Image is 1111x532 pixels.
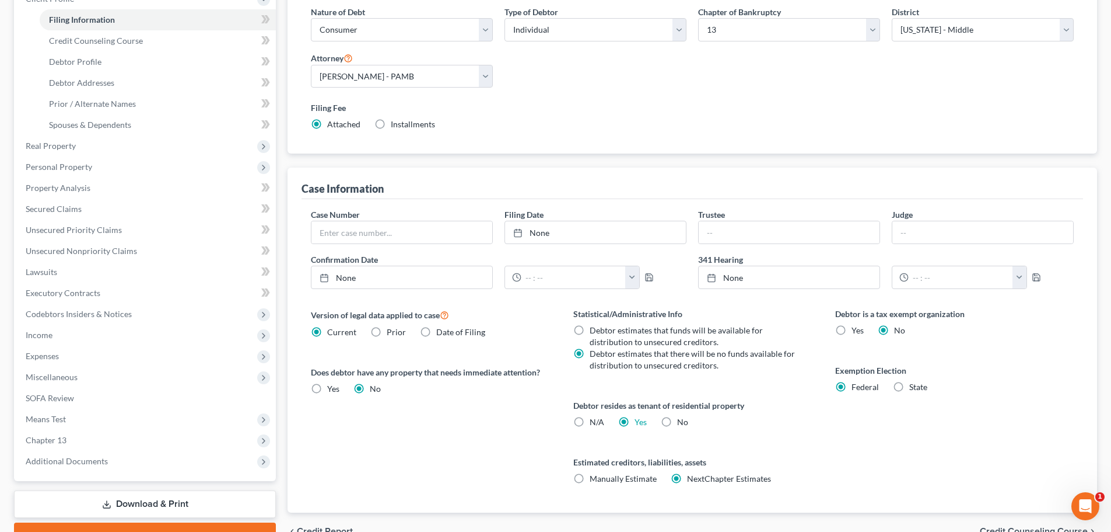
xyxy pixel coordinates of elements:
[26,456,108,466] span: Additional Documents
[16,283,276,304] a: Executory Contracts
[327,119,360,129] span: Attached
[590,325,763,347] span: Debtor estimates that funds will be available for distribution to unsecured creditors.
[327,327,356,337] span: Current
[311,308,549,322] label: Version of legal data applied to case
[894,325,905,335] span: No
[40,72,276,93] a: Debtor Addresses
[311,6,365,18] label: Nature of Debt
[40,114,276,135] a: Spouses & Dependents
[851,325,864,335] span: Yes
[16,199,276,220] a: Secured Claims
[26,372,78,382] span: Miscellaneous
[49,36,143,46] span: Credit Counseling Course
[311,266,492,288] a: None
[521,266,626,288] input: -- : --
[40,93,276,114] a: Prior / Alternate Names
[573,456,812,468] label: Estimated creditors, liabilities, assets
[16,262,276,283] a: Lawsuits
[26,435,66,445] span: Chapter 13
[311,102,1074,114] label: Filing Fee
[391,119,435,129] span: Installments
[698,208,725,221] label: Trustee
[590,349,795,370] span: Debtor estimates that there will be no funds available for distribution to unsecured creditors.
[49,57,101,67] span: Debtor Profile
[311,221,492,244] input: Enter case number...
[504,208,544,221] label: Filing Date
[26,183,90,193] span: Property Analysis
[835,308,1074,320] label: Debtor is a tax exempt organization
[26,141,76,151] span: Real Property
[26,414,66,424] span: Means Test
[687,474,771,484] span: NextChapter Estimates
[699,221,879,244] input: --
[573,308,812,320] label: Statistical/Administrative Info
[16,241,276,262] a: Unsecured Nonpriority Claims
[892,6,919,18] label: District
[327,384,339,394] span: Yes
[49,99,136,109] span: Prior / Alternate Names
[909,266,1013,288] input: -- : --
[311,366,549,378] label: Does debtor have any property that needs immediate attention?
[677,417,688,427] span: No
[26,288,100,298] span: Executory Contracts
[26,246,137,256] span: Unsecured Nonpriority Claims
[14,491,276,518] a: Download & Print
[302,182,384,196] div: Case Information
[305,253,692,266] label: Confirmation Date
[892,208,913,221] label: Judge
[40,51,276,72] a: Debtor Profile
[1095,492,1105,502] span: 1
[49,78,114,88] span: Debtor Addresses
[16,178,276,199] a: Property Analysis
[26,204,82,214] span: Secured Claims
[505,221,686,244] a: None
[635,417,647,427] a: Yes
[40,9,276,30] a: Filing Information
[892,221,1073,244] input: --
[49,120,131,130] span: Spouses & Dependents
[835,364,1074,377] label: Exemption Election
[698,6,781,18] label: Chapter of Bankruptcy
[16,388,276,409] a: SOFA Review
[26,351,59,361] span: Expenses
[699,266,879,288] a: None
[851,382,879,392] span: Federal
[16,220,276,241] a: Unsecured Priority Claims
[26,267,57,277] span: Lawsuits
[26,162,92,172] span: Personal Property
[26,309,132,319] span: Codebtors Insiders & Notices
[40,30,276,51] a: Credit Counseling Course
[1071,492,1099,520] iframe: Intercom live chat
[387,327,406,337] span: Prior
[26,330,52,340] span: Income
[26,393,74,403] span: SOFA Review
[26,225,122,235] span: Unsecured Priority Claims
[311,51,353,65] label: Attorney
[692,253,1080,266] label: 341 Hearing
[590,474,657,484] span: Manually Estimate
[311,208,360,221] label: Case Number
[504,6,558,18] label: Type of Debtor
[49,15,115,25] span: Filing Information
[573,399,812,412] label: Debtor resides as tenant of residential property
[590,417,604,427] span: N/A
[436,327,485,337] span: Date of Filing
[370,384,381,394] span: No
[909,382,927,392] span: State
